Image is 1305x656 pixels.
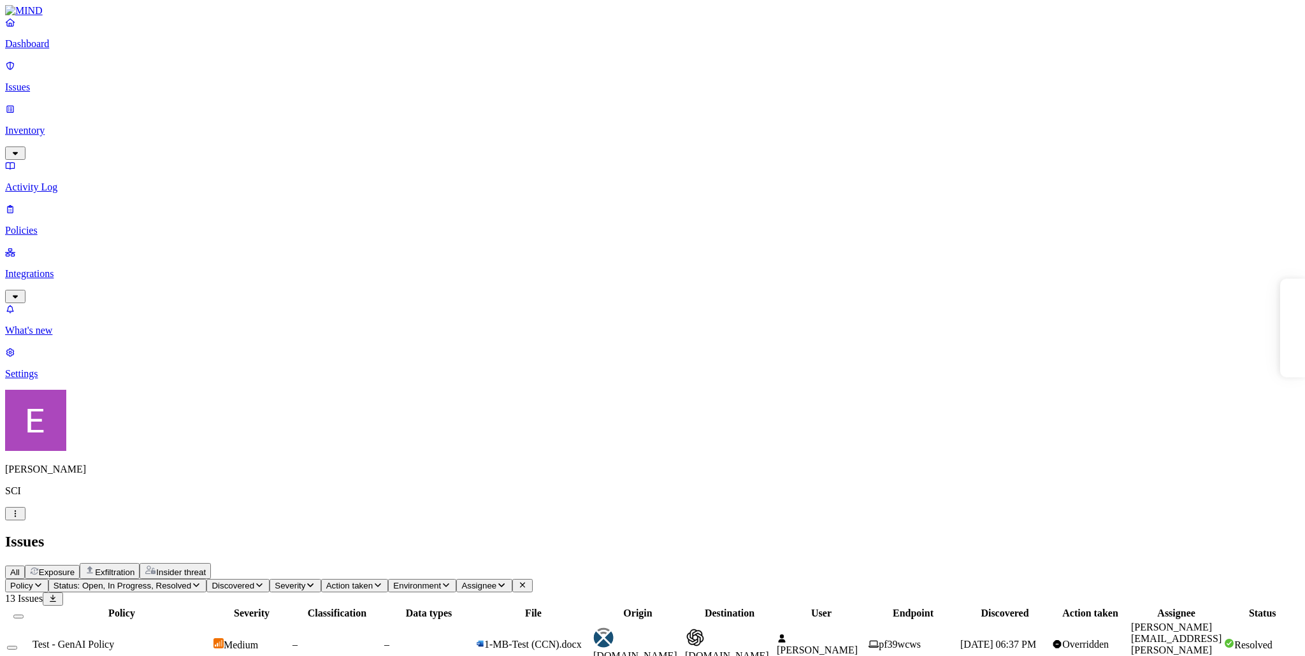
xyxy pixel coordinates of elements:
img: Eran Barak [5,390,66,451]
div: Data types [384,608,473,619]
a: Policies [5,203,1300,236]
h2: Issues [5,533,1300,550]
span: Status: Open, In Progress, Resolved [54,581,191,590]
span: Overridden [1062,639,1109,650]
div: User [777,608,866,619]
div: Discovered [960,608,1049,619]
div: Status [1224,608,1301,619]
a: MIND [5,5,1300,17]
img: status-resolved [1224,638,1234,648]
div: Policy [32,608,211,619]
div: File [476,608,591,619]
span: Exposure [39,567,75,577]
span: Discovered [212,581,254,590]
a: Dashboard [5,17,1300,50]
span: Severity [275,581,305,590]
span: Environment [393,581,441,590]
div: Assignee [1131,608,1222,619]
a: Integrations [5,246,1300,301]
a: Issues [5,60,1300,93]
div: Origin [593,608,682,619]
span: Medium [224,639,258,650]
span: Assignee [461,581,496,590]
span: – [384,639,389,650]
div: Destination [685,608,774,619]
span: Exfiltration [95,567,134,577]
span: [DATE] 06:37 PM [960,639,1036,650]
span: Insider threat [156,567,206,577]
span: All [10,567,20,577]
div: Severity [213,608,290,619]
div: Action taken [1052,608,1128,619]
img: MIND [5,5,43,17]
span: 1-MB-Test (CCN).docx [484,639,582,650]
img: dlptest.com favicon [593,627,614,648]
a: Settings [5,346,1300,380]
p: Integrations [5,268,1300,280]
img: microsoft-word [476,639,484,648]
span: Action taken [326,581,373,590]
p: [PERSON_NAME] [5,464,1300,475]
span: – [292,639,298,650]
p: Activity Log [5,182,1300,193]
span: Resolved [1234,639,1273,650]
a: What's new [5,303,1300,336]
img: severity-medium [213,638,224,648]
div: Classification [292,608,382,619]
img: chatgpt.com favicon [685,627,705,648]
a: Inventory [5,103,1300,158]
p: SCI [5,485,1300,497]
span: 13 Issues [5,593,43,604]
span: Test - GenAI Policy [32,639,114,650]
p: What's new [5,325,1300,336]
button: Select all [13,615,24,618]
div: Endpoint [869,608,958,619]
p: Issues [5,82,1300,93]
p: Policies [5,225,1300,236]
p: Inventory [5,125,1300,136]
span: Policy [10,581,33,590]
span: [PERSON_NAME] [777,645,858,655]
a: Activity Log [5,160,1300,193]
span: pf39wcws [879,639,921,650]
button: Select row [7,646,17,650]
p: Settings [5,368,1300,380]
p: Dashboard [5,38,1300,50]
